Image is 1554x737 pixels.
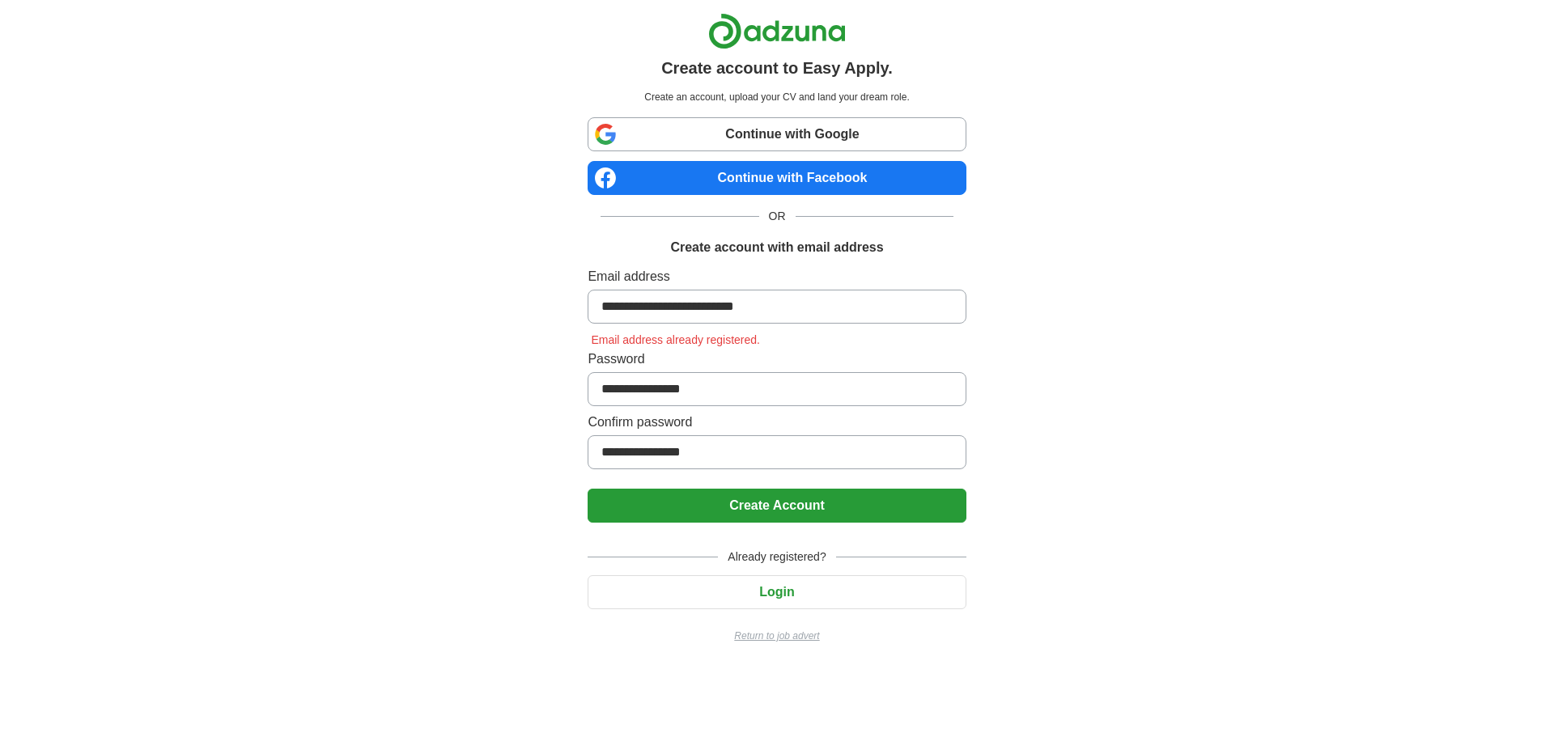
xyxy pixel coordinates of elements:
span: Email address already registered. [588,333,763,346]
button: Create Account [588,489,966,523]
a: Return to job advert [588,629,966,643]
a: Continue with Facebook [588,161,966,195]
a: Login [588,585,966,599]
button: Login [588,575,966,609]
label: Password [588,349,966,369]
h1: Create account with email address [670,238,883,257]
label: Email address [588,267,966,286]
h1: Create account to Easy Apply. [661,56,893,80]
label: Confirm password [588,413,966,432]
img: Adzuna logo [708,13,846,49]
span: Already registered? [718,549,835,565]
span: OR [759,208,796,225]
a: Continue with Google [588,117,966,151]
p: Create an account, upload your CV and land your dream role. [591,90,962,104]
